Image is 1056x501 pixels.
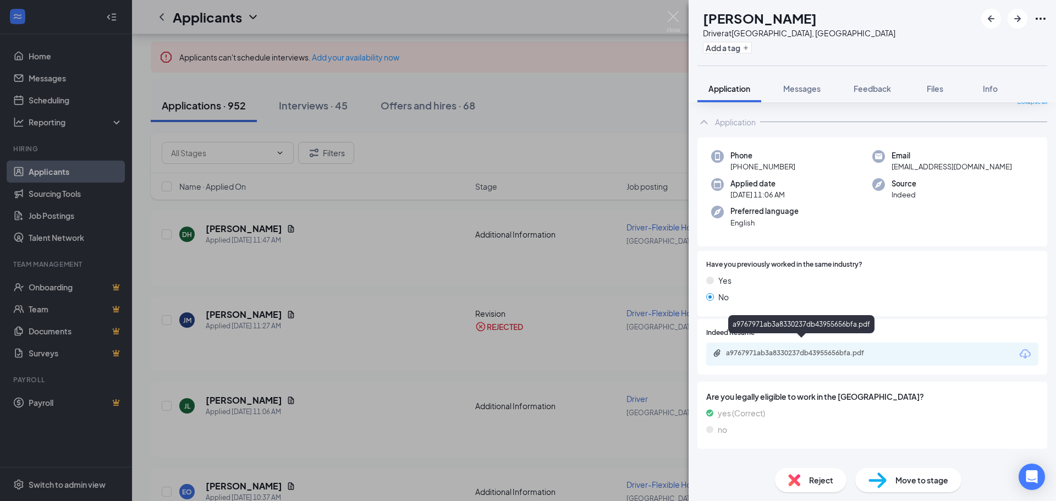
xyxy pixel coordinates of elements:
span: [EMAIL_ADDRESS][DOMAIN_NAME] [892,161,1012,172]
span: Collapse all [1017,98,1047,107]
span: Applied date [730,178,785,189]
a: Paperclipa9767971ab3a8330237db43955656bfa.pdf [713,349,891,359]
span: [PHONE_NUMBER] [730,161,795,172]
span: Source [892,178,916,189]
svg: Download [1019,348,1032,361]
span: Have you previously worked in the same industry? [706,260,862,270]
div: Driver at [GEOGRAPHIC_DATA], [GEOGRAPHIC_DATA] [703,27,895,38]
span: Yes [718,274,732,287]
span: Phone [730,150,795,161]
span: No [718,291,729,303]
span: Indeed [892,189,916,200]
span: Move to stage [895,474,948,486]
div: a9767971ab3a8330237db43955656bfa.pdf [728,315,875,333]
svg: ArrowRight [1011,12,1024,25]
button: ArrowLeftNew [981,9,1001,29]
svg: ArrowLeftNew [985,12,998,25]
div: Additional Information [715,457,795,468]
span: Feedback [854,84,891,93]
svg: Ellipses [1034,12,1047,25]
span: yes (Correct) [718,407,765,419]
button: PlusAdd a tag [703,42,752,53]
div: Application [715,117,756,128]
svg: ChevronUp [697,456,711,469]
span: Messages [783,84,821,93]
h1: [PERSON_NAME] [703,9,817,27]
button: ArrowRight [1008,9,1027,29]
span: Indeed Resume [706,328,755,338]
svg: Paperclip [713,349,722,357]
span: Application [708,84,750,93]
span: Reject [809,474,833,486]
span: Preferred language [730,206,799,217]
div: a9767971ab3a8330237db43955656bfa.pdf [726,349,880,357]
span: English [730,217,799,228]
svg: ChevronUp [697,115,711,129]
span: Info [983,84,998,93]
span: Files [927,84,943,93]
span: Applicant has not yet responded. [953,458,1047,467]
span: Email [892,150,1012,161]
svg: Plus [743,45,749,51]
div: Open Intercom Messenger [1019,464,1045,490]
span: Are you legally eligible to work in the [GEOGRAPHIC_DATA]? [706,390,1038,403]
span: no [718,423,727,436]
span: [DATE] 11:06 AM [730,189,785,200]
